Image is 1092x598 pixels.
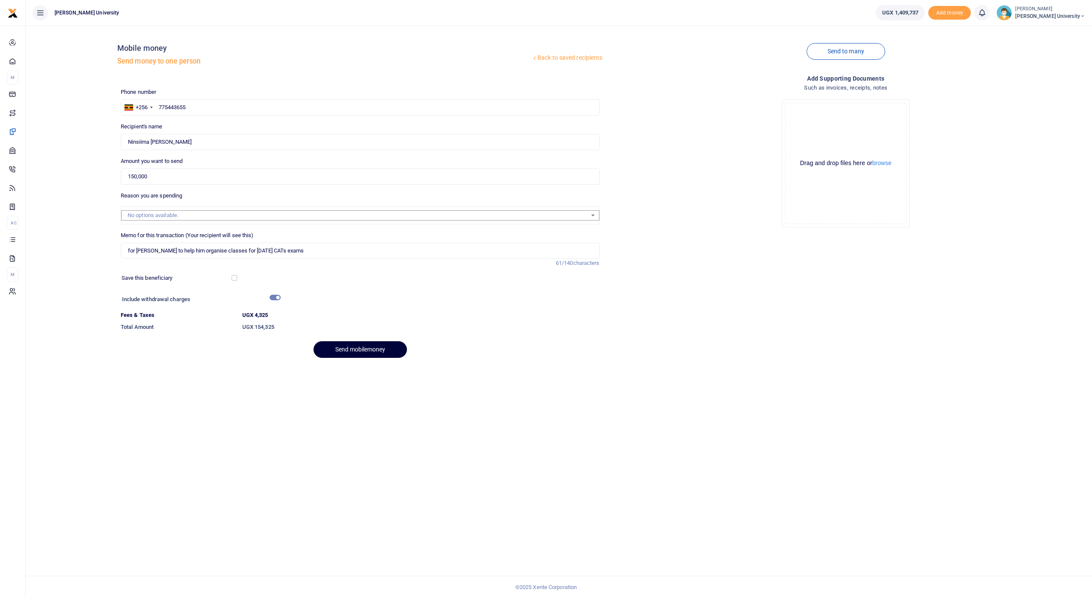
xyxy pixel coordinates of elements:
input: Enter phone number [121,99,600,116]
div: Uganda: +256 [121,100,155,115]
h6: UGX 154,325 [242,324,600,331]
h4: Such as invoices, receipts, notes [607,83,1086,93]
a: profile-user [PERSON_NAME] [PERSON_NAME] University [996,5,1085,20]
a: logo-small logo-large logo-large [8,9,18,16]
h5: Send money to one person [117,57,531,66]
input: Enter extra information [121,243,600,259]
label: Reason you are spending [121,192,182,200]
h4: Add supporting Documents [607,74,1086,83]
span: Add money [928,6,971,20]
li: M [7,70,18,84]
dt: Fees & Taxes [117,311,239,319]
a: Send to many [807,43,885,60]
li: Wallet ballance [872,5,928,20]
div: No options available. [128,211,587,220]
div: Drag and drop files here or [786,159,906,167]
button: Send mobilemoney [314,341,407,358]
label: Save this beneficiary [122,274,173,282]
button: browse [872,160,892,166]
span: [PERSON_NAME] University [51,9,122,17]
div: +256 [136,103,148,112]
h6: Total Amount [121,324,235,331]
h4: Mobile money [117,44,531,53]
label: Amount you want to send [121,157,183,165]
span: 61/140 [556,260,573,266]
label: UGX 4,325 [242,311,268,319]
div: File Uploader [782,99,910,227]
a: Back to saved recipients [531,50,603,66]
input: UGX [121,168,600,185]
li: M [7,267,18,282]
li: Toup your wallet [928,6,971,20]
span: UGX 1,409,737 [882,9,918,17]
a: Add money [928,9,971,15]
label: Memo for this transaction (Your recipient will see this) [121,231,254,240]
label: Recipient's name [121,122,163,131]
li: Ac [7,216,18,230]
a: UGX 1,409,737 [876,5,925,20]
span: [PERSON_NAME] University [1015,12,1085,20]
small: [PERSON_NAME] [1015,6,1085,13]
img: profile-user [996,5,1012,20]
input: Loading name... [121,134,600,150]
span: characters [573,260,600,266]
h6: Include withdrawal charges [122,296,277,303]
img: logo-small [8,8,18,18]
label: Phone number [121,88,156,96]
